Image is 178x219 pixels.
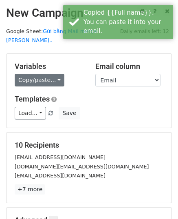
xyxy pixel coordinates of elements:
a: Load... [15,107,46,119]
button: Save [59,107,80,119]
a: Copy/paste... [15,74,64,86]
div: Copied {{Full name}}. You can paste it into your email. [84,8,170,36]
a: +7 more [15,184,45,195]
h2: New Campaign [6,6,172,20]
small: [EMAIL_ADDRESS][DOMAIN_NAME] [15,173,105,179]
h5: Email column [95,62,164,71]
small: [EMAIL_ADDRESS][DOMAIN_NAME] [15,154,105,160]
small: [DOMAIN_NAME][EMAIL_ADDRESS][DOMAIN_NAME] [15,164,149,170]
h5: 10 Recipients [15,141,163,150]
small: Google Sheet: [6,28,97,44]
a: Templates [15,95,50,103]
iframe: Chat Widget [137,180,178,219]
a: Gửi bằng Mail merge [PERSON_NAME].. [6,28,97,44]
h5: Variables [15,62,83,71]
